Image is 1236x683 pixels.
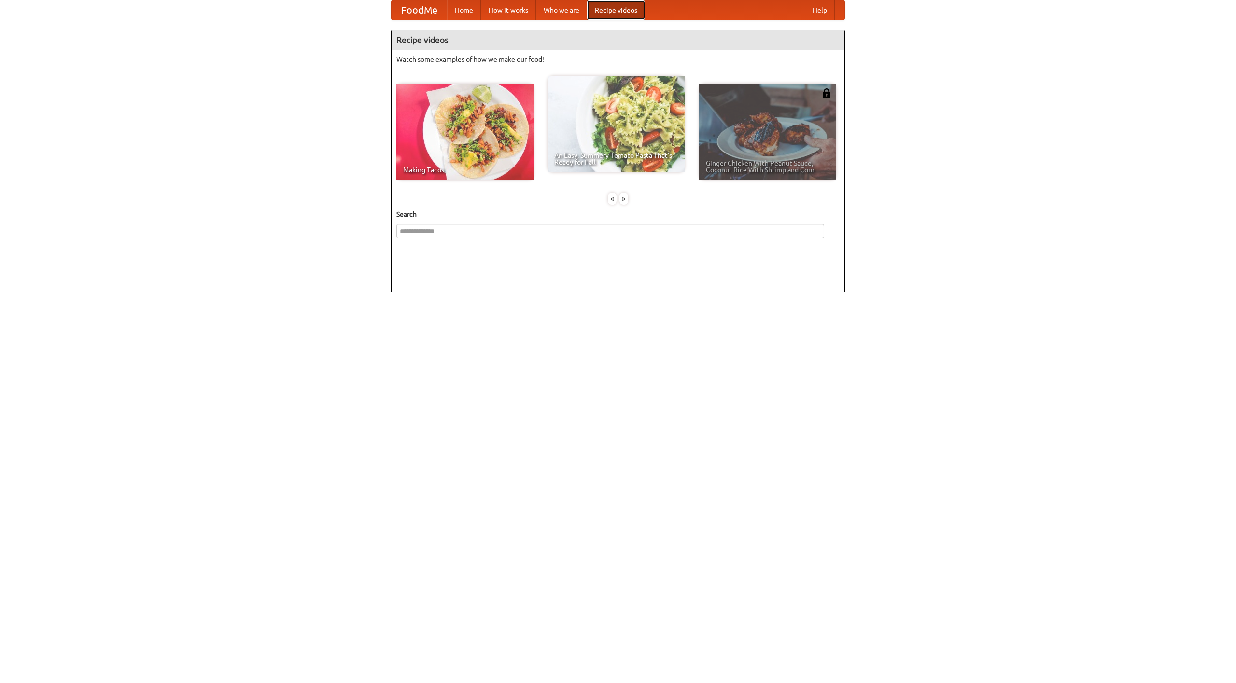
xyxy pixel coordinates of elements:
a: Making Tacos [396,84,534,180]
img: 483408.png [822,88,831,98]
div: « [608,193,617,205]
a: Who we are [536,0,587,20]
h5: Search [396,209,840,219]
span: Making Tacos [403,167,527,173]
span: An Easy, Summery Tomato Pasta That's Ready for Fall [554,152,678,166]
a: FoodMe [392,0,447,20]
a: Recipe videos [587,0,645,20]
p: Watch some examples of how we make our food! [396,55,840,64]
a: An Easy, Summery Tomato Pasta That's Ready for Fall [548,76,685,172]
a: How it works [481,0,536,20]
a: Home [447,0,481,20]
h4: Recipe videos [392,30,844,50]
div: » [619,193,628,205]
a: Help [805,0,835,20]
